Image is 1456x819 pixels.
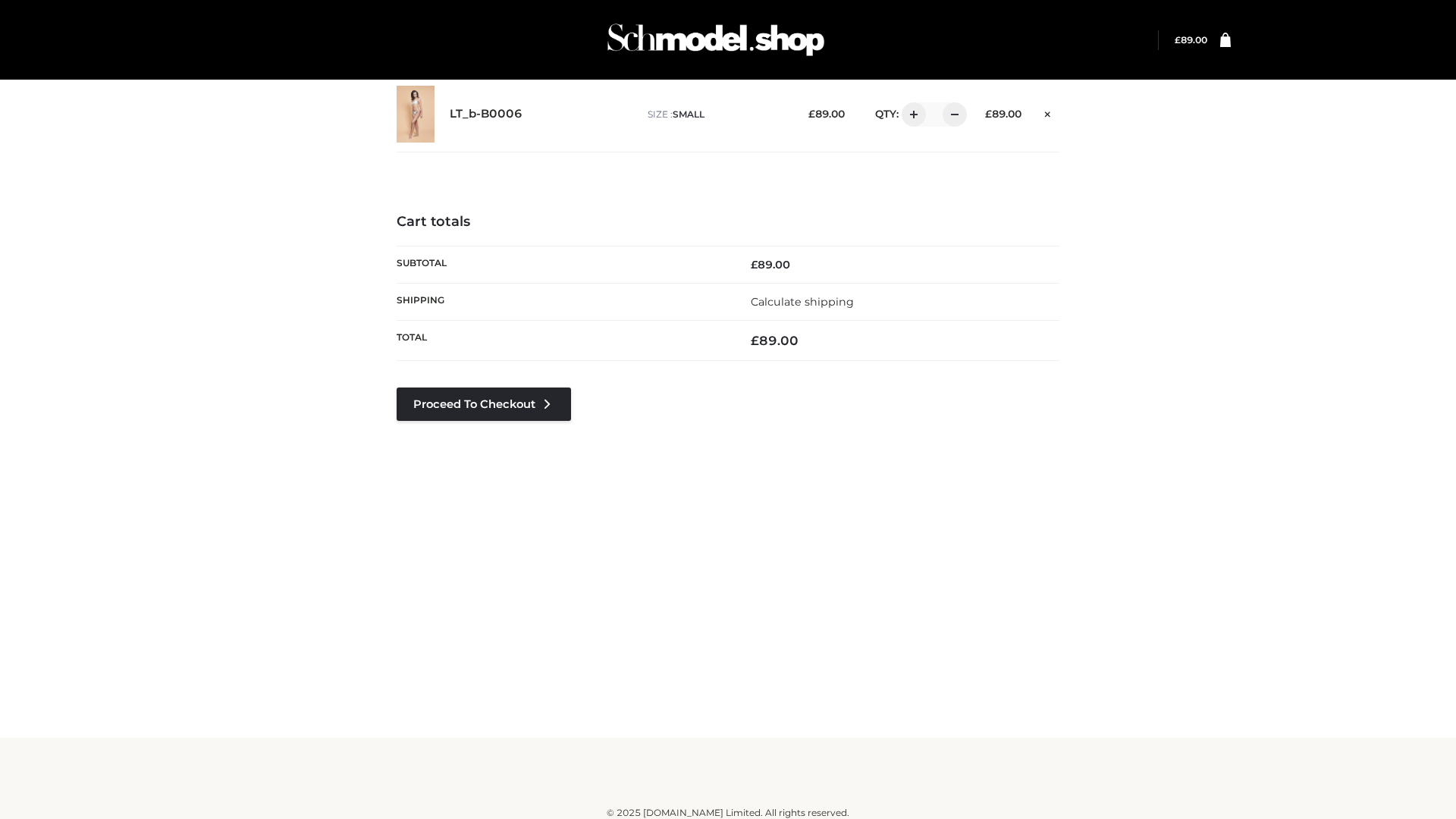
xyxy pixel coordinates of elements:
bdi: 89.00 [1175,34,1207,45]
img: LT_b-B0006 - SMALL [397,86,435,143]
a: LT_b-B0006 [450,107,522,121]
bdi: 89.00 [985,108,1021,120]
bdi: 89.00 [751,258,790,271]
bdi: 89.00 [808,108,845,120]
p: size : [648,108,785,121]
span: £ [808,108,815,120]
span: £ [751,333,759,348]
span: £ [1175,34,1181,45]
div: QTY: [860,102,962,127]
h4: Cart totals [397,214,1059,231]
span: SMALL [673,108,704,120]
span: £ [985,108,992,120]
a: £89.00 [1175,34,1207,45]
th: Total [397,321,728,361]
a: Remove this item [1037,102,1059,122]
img: Schmodel Admin 964 [602,10,830,70]
a: Proceed to Checkout [397,388,571,421]
th: Subtotal [397,246,728,283]
a: Calculate shipping [751,295,854,309]
span: £ [751,258,758,271]
bdi: 89.00 [751,333,799,348]
th: Shipping [397,283,728,320]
